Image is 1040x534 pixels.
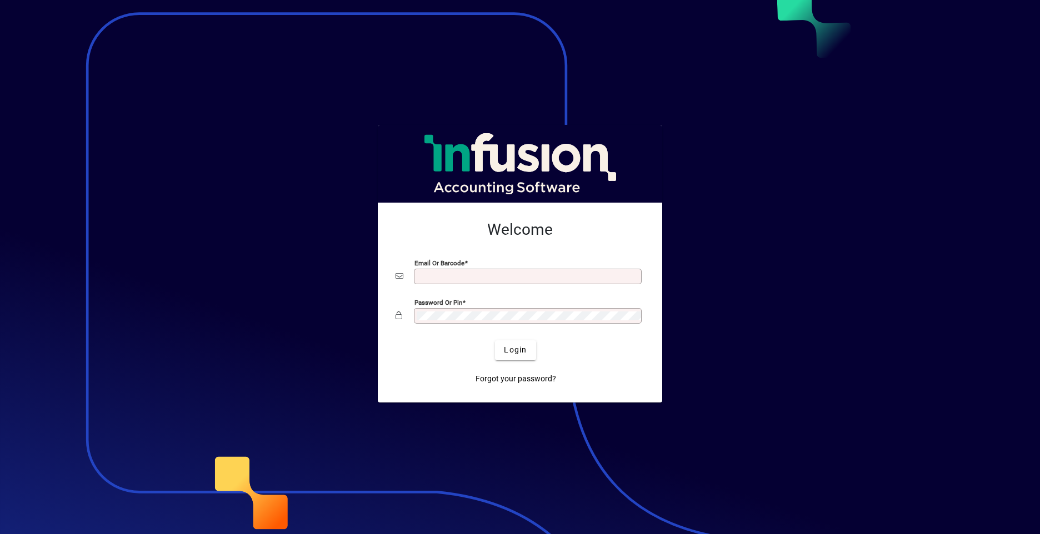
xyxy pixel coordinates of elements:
span: Forgot your password? [476,373,556,385]
button: Login [495,340,536,360]
mat-label: Email or Barcode [414,259,464,266]
a: Forgot your password? [471,369,561,389]
h2: Welcome [396,220,644,239]
mat-label: Password or Pin [414,298,462,306]
span: Login [504,344,527,356]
